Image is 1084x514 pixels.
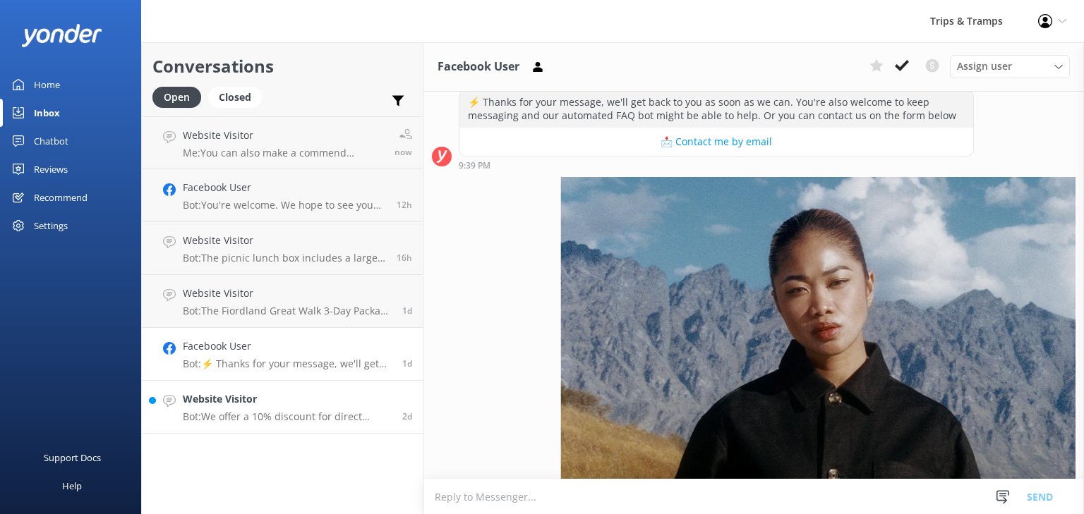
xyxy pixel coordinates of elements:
a: Facebook UserBot:⚡ Thanks for your message, we'll get back to you as soon as we can. You're also ... [142,328,423,381]
span: Oct 15 2025 08:40am (UTC +13:00) Pacific/Auckland [395,146,412,158]
div: Support Docs [44,443,101,472]
div: Reviews [34,155,68,183]
h4: Website Visitor [183,286,392,301]
p: Bot: We offer a 10% discount for direct bookings. Just use the promo code CHATDISCOUNT10 at check... [183,410,392,423]
button: 📩 Contact me by email [459,128,973,156]
p: Bot: The picnic lunch box includes a large chicken and salad roll, a sweet slice, and fresh seaso... [183,252,386,264]
p: Bot: The Fiordland Great Walk 3-Day Package does not include accommodation by default. However, y... [183,305,392,317]
span: Assign user [957,59,1012,74]
div: Chatbot [34,127,68,155]
span: Oct 13 2025 07:51am (UTC +13:00) Pacific/Auckland [402,410,412,422]
a: Website VisitorBot:We offer a 10% discount for direct bookings. Just use the promo code CHATDISCO... [142,381,423,434]
div: Closed [208,87,262,108]
a: Closed [208,89,269,104]
span: Oct 14 2025 07:50pm (UTC +13:00) Pacific/Auckland [397,199,412,211]
span: Oct 13 2025 09:39pm (UTC +13:00) Pacific/Auckland [402,357,412,369]
div: Open [152,87,201,108]
h4: Facebook User [183,338,392,354]
h2: Conversations [152,53,412,80]
p: Me: You can also make a commend referencing your friends and we can keep it in the notes, just do... [183,147,384,159]
span: Oct 14 2025 03:27am (UTC +13:00) Pacific/Auckland [402,305,412,317]
h3: Facebook User [438,58,519,76]
a: Website VisitorBot:The picnic lunch box includes a large chicken and salad roll, a sweet slice, a... [142,222,423,275]
a: Website VisitorMe:You can also make a commend referencing your friends and we can keep it in the ... [142,116,423,169]
div: Inbox [34,99,60,127]
span: Oct 14 2025 03:56pm (UTC +13:00) Pacific/Auckland [397,252,412,264]
h4: Facebook User [183,180,386,195]
div: Help [62,472,82,500]
img: yonder-white-logo.png [21,24,102,47]
a: Open [152,89,208,104]
h4: Website Visitor [183,233,386,248]
h4: Website Visitor [183,391,392,407]
div: Recommend [34,183,88,212]
a: Website VisitorBot:The Fiordland Great Walk 3-Day Package does not include accommodation by defau... [142,275,423,328]
div: ⚡ Thanks for your message, we'll get back to you as soon as we can. You're also welcome to keep m... [459,90,973,128]
p: Bot: ⚡ Thanks for your message, we'll get back to you as soon as we can. You're also welcome to k... [183,357,392,370]
strong: 9:39 PM [459,161,490,170]
a: Facebook UserBot:You're welcome. We hope to see you soon!12h [142,169,423,222]
div: Oct 13 2025 09:39pm (UTC +13:00) Pacific/Auckland [459,160,974,170]
h4: Website Visitor [183,128,384,143]
p: Bot: You're welcome. We hope to see you soon! [183,199,386,212]
div: Assign User [950,55,1070,78]
div: Settings [34,212,68,240]
div: Home [34,71,60,99]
